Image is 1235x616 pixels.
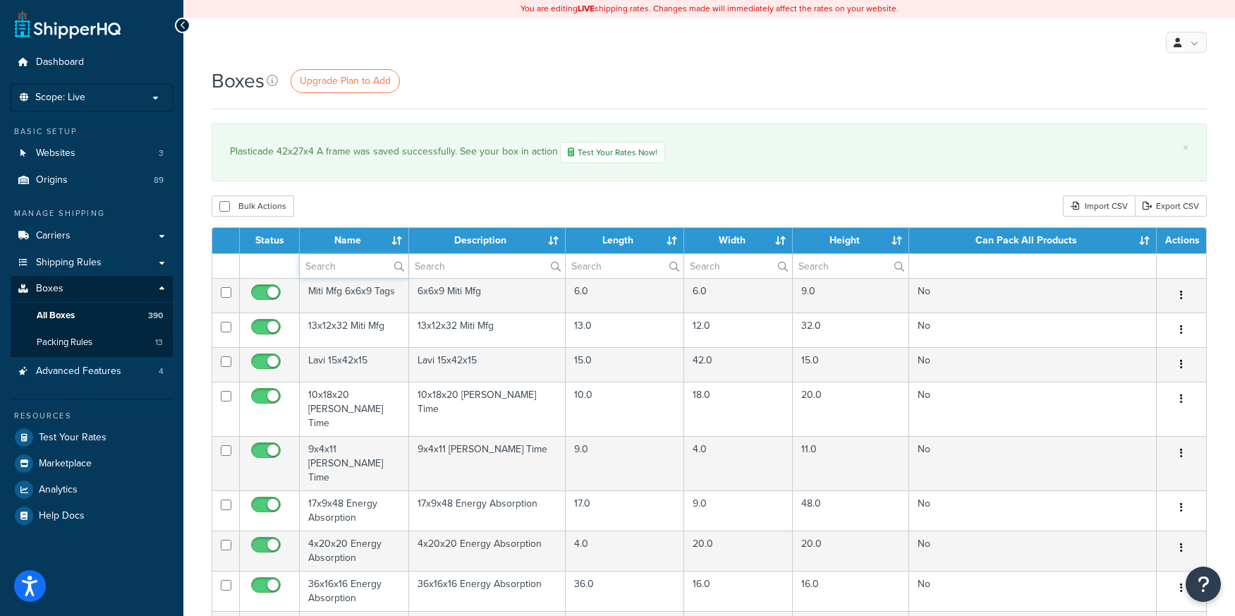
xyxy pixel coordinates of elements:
span: Scope: Live [35,92,85,104]
a: Carriers [11,223,173,249]
th: Length : activate to sort column ascending [566,228,684,253]
td: No [909,571,1157,611]
td: Lavi 15x42x15 [409,347,566,382]
td: 13x12x32 Miti Mfg [409,313,566,347]
th: Status [240,228,300,253]
td: 18.0 [684,382,793,436]
td: 9x4x11 [PERSON_NAME] Time [300,436,409,490]
span: Packing Rules [37,337,92,349]
td: No [909,382,1157,436]
td: 4x20x20 Energy Absorption [300,531,409,571]
td: 42.0 [684,347,793,382]
b: LIVE [578,2,595,15]
span: 3 [159,147,164,159]
a: Test Your Rates Now! [560,142,665,163]
button: Bulk Actions [212,195,294,217]
td: 32.0 [793,313,909,347]
td: 48.0 [793,490,909,531]
a: Test Your Rates [11,425,173,450]
td: 6.0 [566,278,684,313]
a: Packing Rules 13 [11,330,173,356]
th: Name : activate to sort column ascending [300,228,409,253]
td: No [909,436,1157,490]
td: 4x20x20 Energy Absorption [409,531,566,571]
li: Boxes [11,276,173,356]
button: Open Resource Center [1186,567,1221,602]
a: Shipping Rules [11,250,173,276]
input: Search [793,254,908,278]
span: Carriers [36,230,71,242]
td: 10x18x20 [PERSON_NAME] Time [300,382,409,436]
div: Basic Setup [11,126,173,138]
td: No [909,490,1157,531]
a: All Boxes 390 [11,303,173,329]
td: 20.0 [793,531,909,571]
a: Help Docs [11,503,173,529]
td: No [909,313,1157,347]
td: No [909,531,1157,571]
td: 9x4x11 [PERSON_NAME] Time [409,436,566,490]
a: Boxes [11,276,173,302]
span: Marketplace [39,458,92,470]
td: 4.0 [684,436,793,490]
h1: Boxes [212,67,264,95]
td: 36.0 [566,571,684,611]
a: Analytics [11,477,173,502]
span: All Boxes [37,310,75,322]
a: Websites 3 [11,140,173,167]
a: ShipperHQ Home [15,11,121,39]
td: 15.0 [793,347,909,382]
li: Advanced Features [11,358,173,385]
td: 12.0 [684,313,793,347]
th: Width : activate to sort column ascending [684,228,793,253]
div: Resources [11,410,173,422]
a: Upgrade Plan to Add [291,69,400,93]
a: Origins 89 [11,167,173,193]
li: All Boxes [11,303,173,329]
span: 89 [154,174,164,186]
td: 10x18x20 [PERSON_NAME] Time [409,382,566,436]
th: Description : activate to sort column ascending [409,228,566,253]
span: Boxes [36,283,63,295]
input: Search [566,254,683,278]
span: Upgrade Plan to Add [300,73,391,88]
span: 390 [148,310,163,322]
td: 6x6x9 Miti Mfg [409,278,566,313]
td: 9.0 [793,278,909,313]
th: Actions [1157,228,1206,253]
span: Dashboard [36,56,84,68]
th: Can Pack All Products : activate to sort column ascending [909,228,1157,253]
li: Websites [11,140,173,167]
span: Origins [36,174,68,186]
span: Shipping Rules [36,257,102,269]
span: Websites [36,147,75,159]
td: 13x12x32 Miti Mfg [300,313,409,347]
li: Marketplace [11,451,173,476]
td: 9.0 [566,436,684,490]
td: 4.0 [566,531,684,571]
div: Import CSV [1063,195,1135,217]
td: 13.0 [566,313,684,347]
td: 17x9x48 Energy Absorption [409,490,566,531]
div: Plasticade 42x27x4 A frame was saved successfully. See your box in action [230,142,1188,163]
td: 36x16x16 Energy Absorption [409,571,566,611]
td: 20.0 [684,531,793,571]
td: Lavi 15x42x15 [300,347,409,382]
span: Analytics [39,484,78,496]
td: 16.0 [684,571,793,611]
span: Test Your Rates [39,432,107,444]
a: Export CSV [1135,195,1207,217]
span: Advanced Features [36,366,121,378]
td: No [909,347,1157,382]
a: Dashboard [11,49,173,76]
td: Miti Mfg 6x6x9 Tags [300,278,409,313]
td: 17x9x48 Energy Absorption [300,490,409,531]
th: Height : activate to sort column ascending [793,228,909,253]
td: 11.0 [793,436,909,490]
td: 15.0 [566,347,684,382]
span: 4 [159,366,164,378]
